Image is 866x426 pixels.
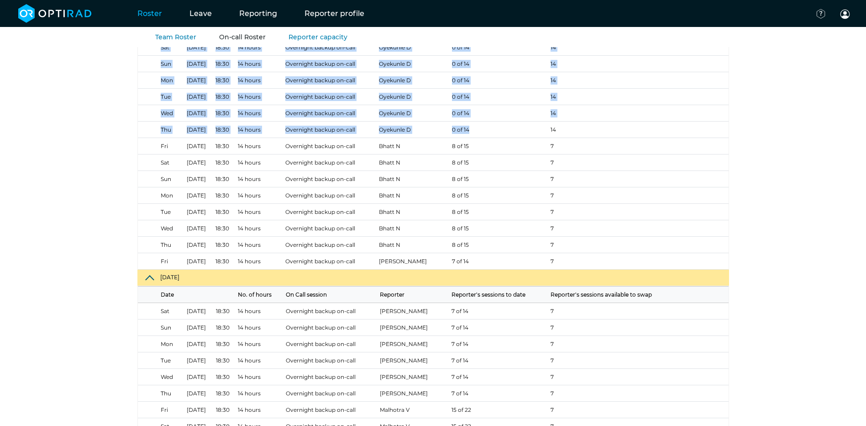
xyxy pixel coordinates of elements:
[138,402,185,418] td: Fri
[549,402,683,418] td: 7
[138,369,185,385] td: Wed
[214,72,236,89] td: 18:30
[138,204,185,220] td: Tue
[214,319,236,336] td: 18:30
[450,56,549,72] td: 0 of 14
[378,287,450,303] th: Reporter
[378,402,450,418] td: Malhotra V
[549,253,682,270] td: 7
[185,385,214,402] td: [DATE]
[450,402,549,418] td: 15 of 22
[138,105,185,122] td: Wed
[549,72,682,89] td: 14
[450,89,549,105] td: 0 of 14
[185,402,214,418] td: [DATE]
[377,171,450,187] td: Bhatt N
[214,187,236,204] td: 18:30
[549,369,683,385] td: 7
[138,122,185,138] td: Thu
[236,39,283,56] td: 14 hours
[236,72,283,89] td: 14 hours
[214,105,236,122] td: 18:30
[185,253,214,270] td: [DATE]
[138,287,236,303] th: Date
[138,154,185,171] td: Sat
[185,336,214,352] td: [DATE]
[138,187,185,204] td: Mon
[284,303,378,319] td: Overnight backup on-call
[284,352,378,369] td: Overnight backup on-call
[377,154,450,171] td: Bhatt N
[377,39,450,56] td: Oyekunle D
[450,385,549,402] td: 7 of 14
[138,237,185,253] td: Thu
[549,319,683,336] td: 7
[214,369,236,385] td: 18:30
[289,33,347,41] a: Reporter capacity
[377,204,450,220] td: Bhatt N
[549,287,683,303] th: Reporter's sessions available to swap
[185,187,214,204] td: [DATE]
[236,138,283,154] td: 14 hours
[185,204,214,220] td: [DATE]
[185,369,214,385] td: [DATE]
[378,369,450,385] td: [PERSON_NAME]
[377,72,450,89] td: Oyekunle D
[450,369,549,385] td: 7 of 14
[283,89,377,105] td: Overnight backup on-call
[450,187,549,204] td: 8 of 15
[450,204,549,220] td: 8 of 15
[185,138,214,154] td: [DATE]
[549,220,682,237] td: 7
[214,303,236,319] td: 18:30
[214,39,236,56] td: 18:30
[450,303,549,319] td: 7 of 14
[549,237,682,253] td: 7
[283,39,377,56] td: Overnight backup on-call
[155,33,196,41] a: Team Roster
[236,253,283,270] td: 14 hours
[214,204,236,220] td: 18:30
[214,171,236,187] td: 18:30
[214,237,236,253] td: 18:30
[214,220,236,237] td: 18:30
[236,187,283,204] td: 14 hours
[214,138,236,154] td: 18:30
[450,352,549,369] td: 7 of 14
[549,187,682,204] td: 7
[377,138,450,154] td: Bhatt N
[283,220,377,237] td: Overnight backup on-call
[214,56,236,72] td: 18:30
[450,72,549,89] td: 0 of 14
[185,89,214,105] td: [DATE]
[283,122,377,138] td: Overnight backup on-call
[137,270,729,286] button: [DATE]
[138,352,185,369] td: Tue
[185,72,214,89] td: [DATE]
[378,352,450,369] td: [PERSON_NAME]
[549,352,683,369] td: 7
[236,237,283,253] td: 14 hours
[185,220,214,237] td: [DATE]
[549,154,682,171] td: 7
[236,105,283,122] td: 14 hours
[549,171,682,187] td: 7
[236,287,284,303] th: No. of hours
[450,220,549,237] td: 8 of 15
[138,220,185,237] td: Wed
[283,253,377,270] td: Overnight backup on-call
[549,39,682,56] td: 14
[377,253,450,270] td: [PERSON_NAME]
[283,154,377,171] td: Overnight backup on-call
[214,336,236,352] td: 18:30
[138,89,185,105] td: Tue
[236,171,283,187] td: 14 hours
[450,154,549,171] td: 8 of 15
[138,171,185,187] td: Sun
[378,319,450,336] td: [PERSON_NAME]
[236,154,283,171] td: 14 hours
[377,187,450,204] td: Bhatt N
[283,204,377,220] td: Overnight backup on-call
[450,39,549,56] td: 0 of 14
[283,171,377,187] td: Overnight backup on-call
